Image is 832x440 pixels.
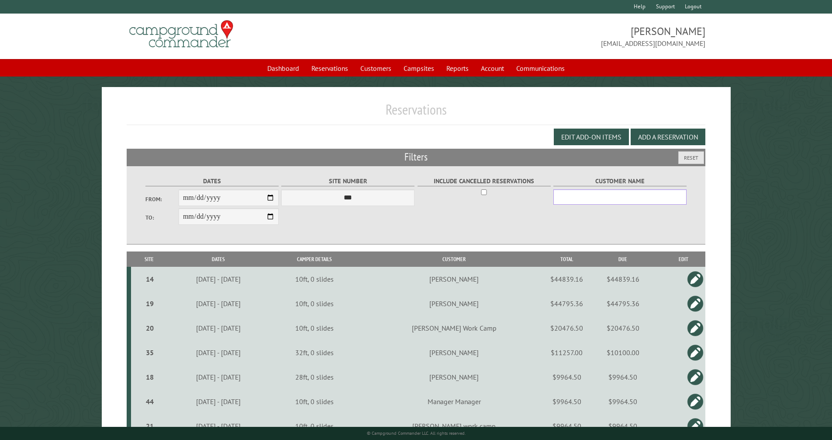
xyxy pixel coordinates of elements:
[355,60,397,77] a: Customers
[549,251,584,267] th: Total
[135,299,166,308] div: 19
[359,316,549,340] td: [PERSON_NAME] Work Camp
[145,176,279,186] label: Dates
[167,251,269,267] th: Dates
[131,251,167,267] th: Site
[584,340,662,365] td: $10100.00
[306,60,353,77] a: Reservations
[359,414,549,438] td: [PERSON_NAME] work camp
[678,151,704,164] button: Reset
[281,176,414,186] label: Site Number
[169,348,269,357] div: [DATE] - [DATE]
[367,430,466,436] small: © Campground Commander LLC. All rights reserved.
[359,267,549,291] td: [PERSON_NAME]
[398,60,439,77] a: Campsites
[359,365,549,389] td: [PERSON_NAME]
[169,299,269,308] div: [DATE] - [DATE]
[584,316,662,340] td: $20476.50
[270,291,359,316] td: 10ft, 0 slides
[135,397,166,406] div: 44
[270,267,359,291] td: 10ft, 0 slides
[359,291,549,316] td: [PERSON_NAME]
[584,267,662,291] td: $44839.16
[416,24,706,49] span: [PERSON_NAME] [EMAIL_ADDRESS][DOMAIN_NAME]
[631,129,705,145] button: Add a Reservation
[127,101,706,125] h1: Reservations
[145,213,179,222] label: To:
[584,291,662,316] td: $44795.36
[135,373,166,381] div: 18
[549,389,584,414] td: $9964.50
[135,324,166,332] div: 20
[549,267,584,291] td: $44839.16
[169,397,269,406] div: [DATE] - [DATE]
[584,365,662,389] td: $9964.50
[169,324,269,332] div: [DATE] - [DATE]
[270,251,359,267] th: Camper Details
[441,60,474,77] a: Reports
[549,316,584,340] td: $20476.50
[476,60,509,77] a: Account
[418,176,551,186] label: Include Cancelled Reservations
[270,389,359,414] td: 10ft, 0 slides
[127,149,706,165] h2: Filters
[169,373,269,381] div: [DATE] - [DATE]
[549,340,584,365] td: $11257.00
[511,60,570,77] a: Communications
[584,414,662,438] td: $9964.50
[145,195,179,203] label: From:
[135,348,166,357] div: 35
[554,129,629,145] button: Edit Add-on Items
[553,176,687,186] label: Customer Name
[359,389,549,414] td: Manager Manager
[584,251,662,267] th: Due
[549,365,584,389] td: $9964.50
[549,414,584,438] td: $9964.50
[127,17,236,51] img: Campground Commander
[359,251,549,267] th: Customer
[262,60,304,77] a: Dashboard
[135,275,166,283] div: 14
[662,251,706,267] th: Edit
[584,389,662,414] td: $9964.50
[270,316,359,340] td: 10ft, 0 slides
[135,422,166,430] div: 21
[270,365,359,389] td: 28ft, 0 slides
[270,340,359,365] td: 32ft, 0 slides
[169,422,269,430] div: [DATE] - [DATE]
[169,275,269,283] div: [DATE] - [DATE]
[270,414,359,438] td: 10ft, 0 slides
[549,291,584,316] td: $44795.36
[359,340,549,365] td: [PERSON_NAME]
